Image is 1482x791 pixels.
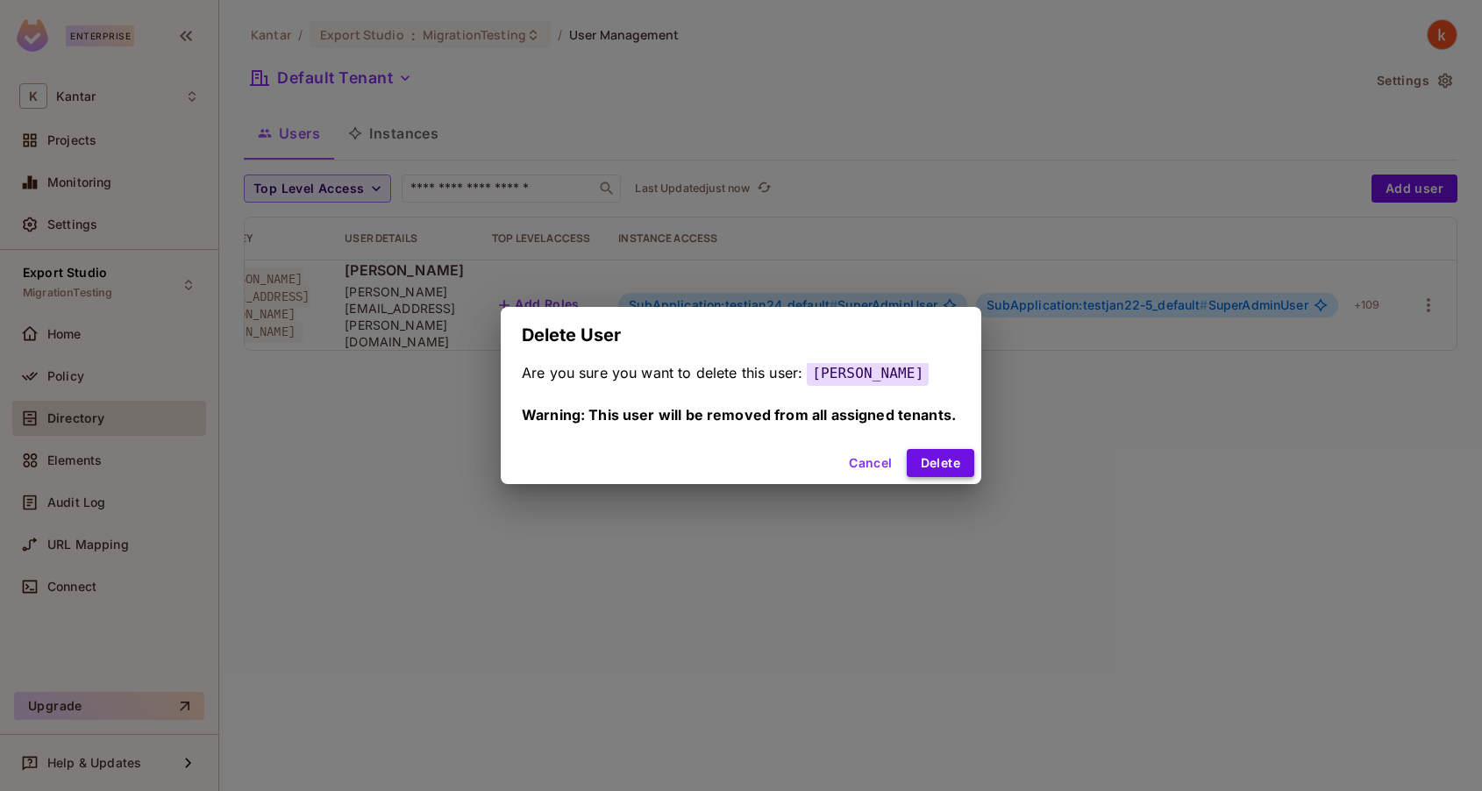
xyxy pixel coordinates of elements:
button: Cancel [842,449,899,477]
span: Warning: This user will be removed from all assigned tenants. [522,406,956,424]
span: [PERSON_NAME] [807,360,929,386]
h2: Delete User [501,307,981,363]
span: Are you sure you want to delete this user: [522,364,802,381]
button: Delete [907,449,974,477]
